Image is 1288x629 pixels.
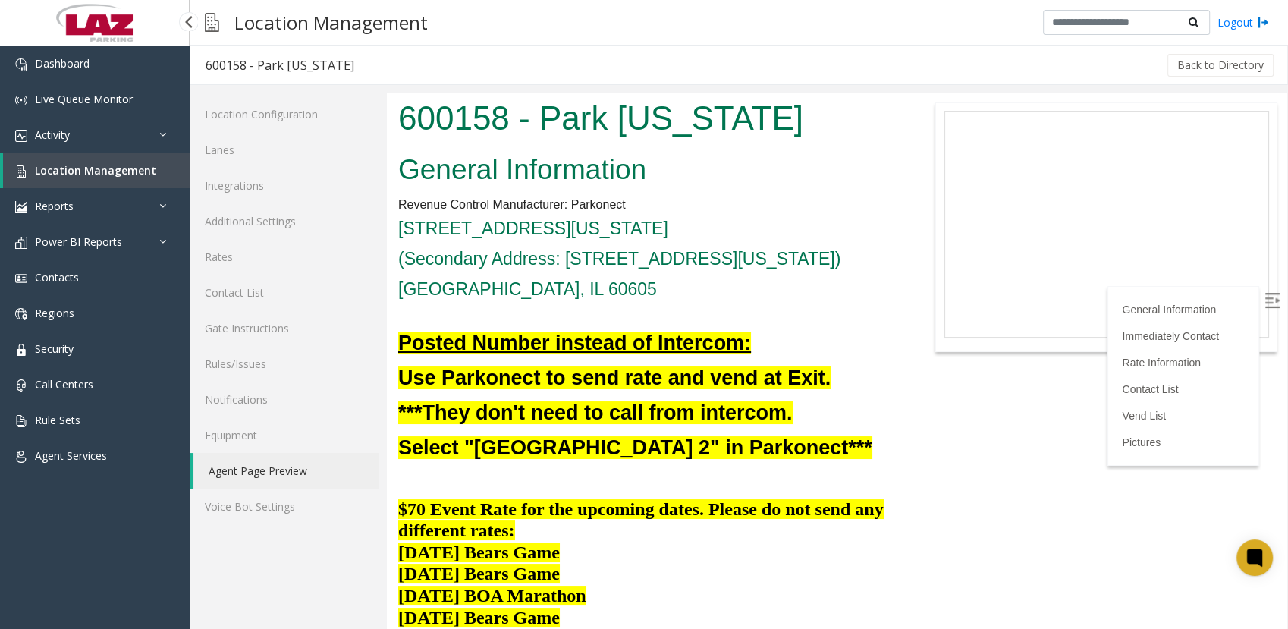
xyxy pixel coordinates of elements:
[735,344,774,356] a: Pictures
[35,377,93,392] span: Call Centers
[15,344,27,356] img: 'icon'
[35,448,107,463] span: Agent Services
[205,4,219,41] img: pageIcon
[11,515,173,535] font: [DATE] Bears Game
[15,451,27,463] img: 'icon'
[190,382,379,417] a: Notifications
[15,272,27,285] img: 'icon'
[35,341,74,356] span: Security
[190,203,379,239] a: Additional Settings
[735,264,814,276] a: Rate Information
[15,415,27,427] img: 'icon'
[35,163,156,178] span: Location Management
[190,132,379,168] a: Lanes
[11,105,239,118] span: Revenue Control Manufacturer: Parkonect
[11,58,514,97] h2: General Information
[35,127,70,142] span: Activity
[1167,54,1274,77] button: Back to Directory
[1257,14,1269,30] img: logout
[15,94,27,106] img: 'icon'
[11,239,364,262] u: Posted Number instead of Intercom:
[190,96,379,132] a: Location Configuration
[1217,14,1269,30] a: Logout
[11,2,514,49] h1: 600158 - Park [US_STATE]
[11,344,485,366] b: Select "[GEOGRAPHIC_DATA] 2" in Parkonect***
[190,417,379,453] a: Equipment
[735,317,779,329] a: Vend List
[11,493,199,513] font: [DATE] BOA Marathon
[11,184,514,209] h4: [GEOGRAPHIC_DATA], IL 60605
[15,130,27,142] img: 'icon'
[15,201,27,213] img: 'icon'
[11,450,173,470] font: [DATE] Bears Game
[735,237,832,250] a: Immediately Contact
[11,124,514,148] h4: [STREET_ADDRESS][US_STATE]
[190,275,379,310] a: Contact List
[878,200,893,215] img: Open/Close Sidebar Menu
[35,56,90,71] span: Dashboard
[15,58,27,71] img: 'icon'
[11,471,173,491] font: [DATE] Bears Game
[15,237,27,249] img: 'icon'
[3,153,190,188] a: Location Management
[35,270,79,285] span: Contacts
[15,165,27,178] img: 'icon'
[735,291,791,303] a: Contact List
[190,346,379,382] a: Rules/Issues
[35,92,133,106] span: Live Queue Monitor
[11,154,514,178] h4: (Secondary Address: [STREET_ADDRESS][US_STATE])
[15,379,27,392] img: 'icon'
[227,4,435,41] h3: Location Management
[35,306,74,320] span: Regions
[190,310,379,346] a: Gate Instructions
[11,274,444,297] b: Use Parkonect to send rate and vend at Exit.
[193,453,379,489] a: Agent Page Preview
[206,55,354,75] div: 600158 - Park [US_STATE]
[35,199,74,213] span: Reports
[35,234,122,249] span: Power BI Reports
[11,309,406,332] b: ***They don't need to call from intercom.
[190,168,379,203] a: Integrations
[35,413,80,427] span: Rule Sets
[11,407,497,448] font: $70 Event Rate for the upcoming dates. Please do not send any different rates:
[735,211,829,223] a: General Information
[190,489,379,524] a: Voice Bot Settings
[15,308,27,320] img: 'icon'
[190,239,379,275] a: Rates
